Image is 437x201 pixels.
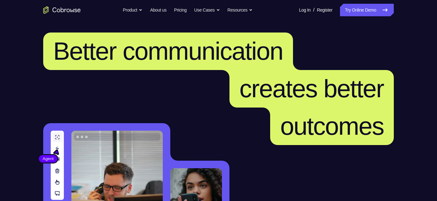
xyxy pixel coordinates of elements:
a: Log In [299,4,311,16]
a: Go to the home page [43,6,81,14]
span: outcomes [280,112,384,140]
button: Resources [228,4,253,16]
a: Register [317,4,332,16]
button: Product [123,4,143,16]
span: Agent [39,156,57,162]
span: / [313,6,314,14]
a: Try Online Demo [340,4,394,16]
span: creates better [239,75,384,103]
span: Better communication [53,37,283,65]
button: Use Cases [194,4,220,16]
a: Pricing [174,4,187,16]
a: About us [150,4,166,16]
